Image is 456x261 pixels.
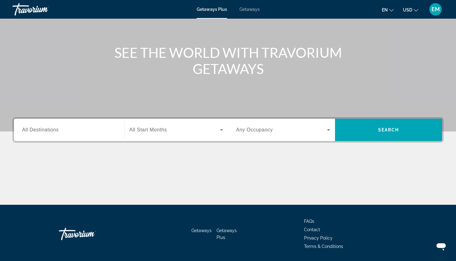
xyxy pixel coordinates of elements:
[59,225,121,243] a: Travorium
[403,7,412,12] span: USD
[217,228,237,240] a: Getaways Plus
[112,44,344,77] h1: SEE THE WORLD WITH TRAVORIUM GETAWAYS
[304,236,333,240] a: Privacy Policy
[335,119,442,141] button: Search
[236,127,273,132] span: Any Occupancy
[129,127,167,132] span: All Start Months
[22,127,59,132] span: All Destinations
[403,5,418,14] button: Change currency
[304,219,314,224] a: FAQs
[304,244,343,249] a: Terms & Conditions
[431,236,451,256] iframe: Bouton de lancement de la fenêtre de messagerie
[12,1,74,17] a: Travorium
[427,3,444,16] button: User Menu
[14,119,442,141] div: Search widget
[431,6,440,12] span: EM
[239,7,260,12] a: Getaways
[197,7,227,12] a: Getaways Plus
[378,127,399,132] span: Search
[304,227,320,232] a: Contact
[382,7,388,12] span: en
[191,228,212,233] a: Getaways
[382,5,394,14] button: Change language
